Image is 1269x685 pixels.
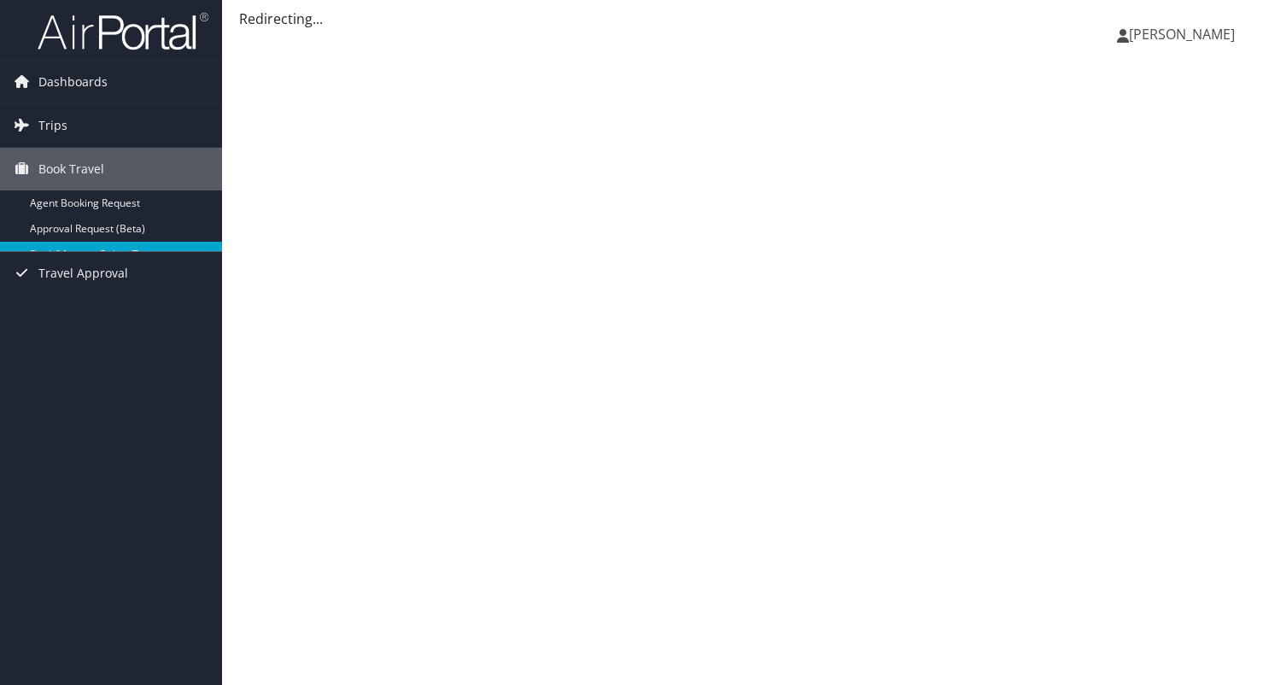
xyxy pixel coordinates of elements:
span: Dashboards [38,61,108,103]
span: Trips [38,104,67,147]
span: Book Travel [38,148,104,190]
div: Redirecting... [239,9,1252,29]
span: [PERSON_NAME] [1129,25,1235,44]
a: [PERSON_NAME] [1117,9,1252,60]
img: airportal-logo.png [38,11,208,51]
span: Travel Approval [38,252,128,295]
